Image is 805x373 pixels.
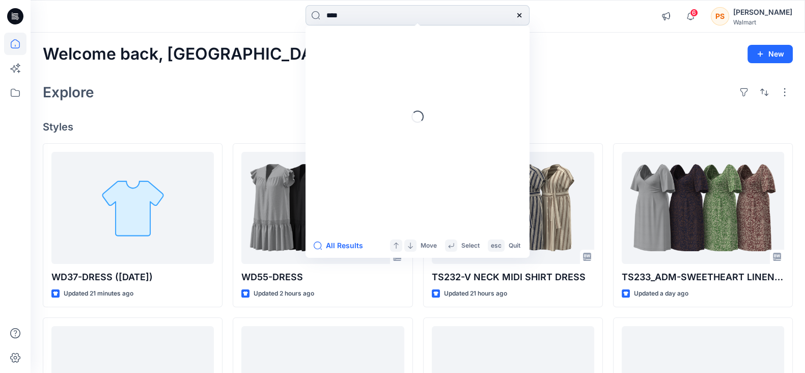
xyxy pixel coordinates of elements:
p: Updated 21 minutes ago [64,288,133,299]
a: WD37-DRESS (09-06-25) [51,152,214,264]
p: TS233_ADM-SWEETHEART LINEN DRESS- ([DATE]) 1X [622,270,784,284]
button: All Results [314,239,370,252]
p: Move [421,241,437,251]
div: Walmart [733,18,792,26]
p: Quit [509,241,520,251]
p: WD37-DRESS ([DATE]) [51,270,214,284]
div: PS [711,7,729,25]
a: WD55-DRESS [241,152,404,264]
a: TS233_ADM-SWEETHEART LINEN DRESS- (22-06-25) 1X [622,152,784,264]
h2: Welcome back, [GEOGRAPHIC_DATA] [43,45,338,64]
h4: Styles [43,121,793,133]
p: Updated a day ago [634,288,688,299]
button: New [747,45,793,63]
p: Updated 2 hours ago [254,288,314,299]
h2: Explore [43,84,94,100]
p: Updated 21 hours ago [444,288,507,299]
p: Select [461,241,480,251]
p: esc [491,241,502,251]
p: WD55-DRESS [241,270,404,284]
p: TS232-V NECK MIDI SHIRT DRESS [432,270,594,284]
span: 6 [690,9,698,17]
div: [PERSON_NAME] [733,6,792,18]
